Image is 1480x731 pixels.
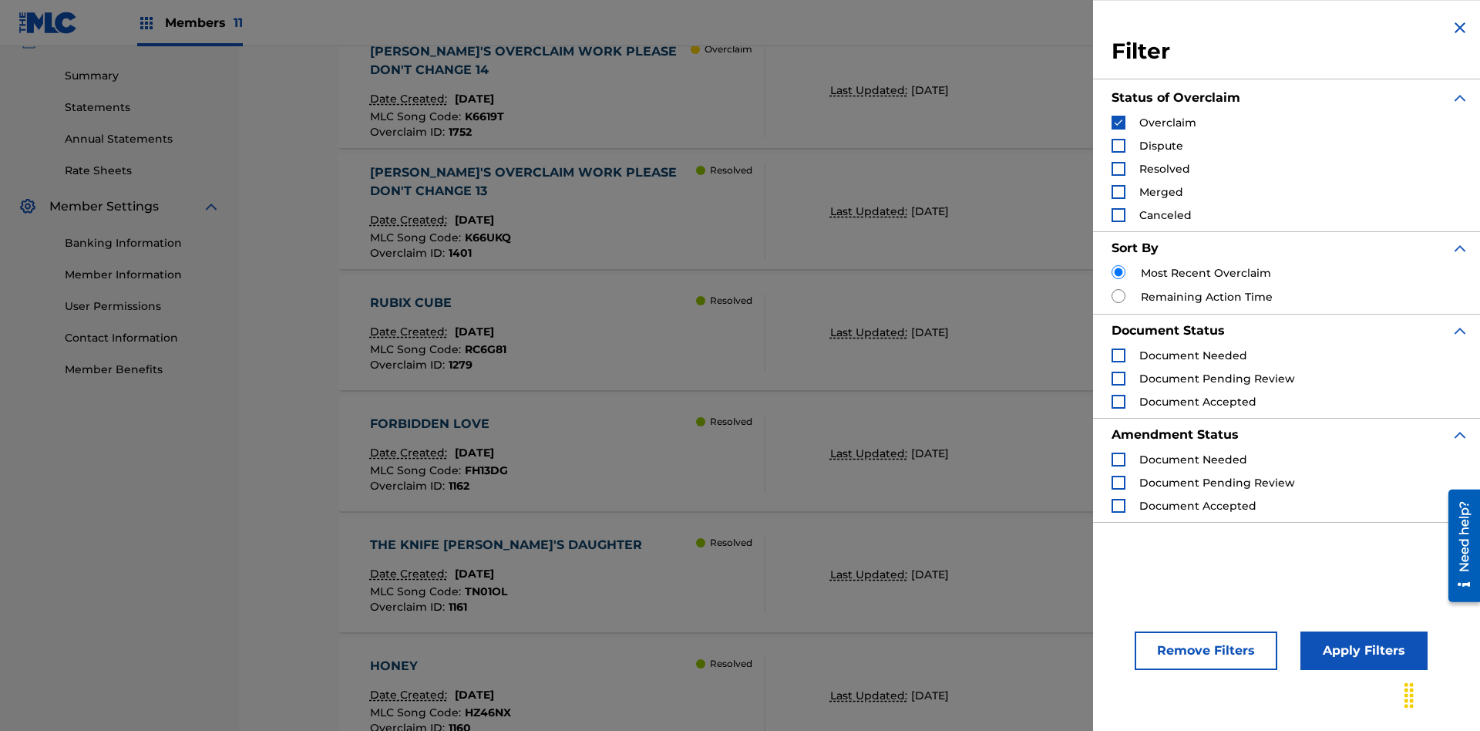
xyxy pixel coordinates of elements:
span: [DATE] [911,568,949,581]
strong: Document Status [1112,323,1225,338]
p: Date Created: [370,212,451,228]
span: [DATE] [911,446,949,460]
span: Document Needed [1139,453,1247,467]
img: expand [202,197,220,216]
p: Resolved [710,415,752,429]
span: FH13DG [465,463,508,477]
span: Dispute [1139,139,1183,153]
img: expand [1451,322,1469,340]
p: Date Created: [370,445,451,461]
span: 1162 [449,479,469,493]
p: Last Updated: [830,204,911,220]
p: Date Created: [370,566,451,582]
span: Document Accepted [1139,395,1256,409]
span: Overclaim ID : [370,600,449,614]
div: RUBIX CUBE [370,294,506,312]
p: Resolved [710,536,752,550]
p: Date Created: [370,687,451,703]
span: Merged [1139,185,1183,199]
img: close [1451,19,1469,37]
div: Drag [1397,672,1421,719]
p: Last Updated: [830,325,911,341]
p: Last Updated: [830,688,911,704]
span: MLC Song Code : [370,463,465,477]
p: Date Created: [370,324,451,340]
span: MLC Song Code : [370,109,465,123]
div: FORBIDDEN LOVE [370,415,508,433]
span: [DATE] [455,446,494,460]
a: Member Information [65,267,220,283]
span: [DATE] [455,92,494,106]
a: Member Benefits [65,362,220,378]
iframe: Chat Widget [1403,657,1480,731]
span: Overclaim ID : [370,246,449,260]
span: TN01OL [465,584,507,598]
button: Apply Filters [1300,632,1428,670]
a: THE KNIFE [PERSON_NAME]'S DAUGHTERDate Created:[DATE]MLC Song Code:TN01OLOverclaim ID:1161 Resolv... [338,517,1381,632]
a: Rate Sheets [65,163,220,179]
span: Document Pending Review [1139,372,1295,386]
p: Last Updated: [830,446,911,462]
span: 1161 [449,600,467,614]
div: THE KNIFE [PERSON_NAME]'S DAUGHTER [370,536,650,554]
a: Banking Information [65,235,220,251]
strong: Sort By [1112,241,1159,255]
a: Annual Statements [65,131,220,147]
span: Canceled [1139,208,1192,222]
span: Overclaim ID : [370,479,449,493]
iframe: Resource Center [1437,483,1480,610]
p: Last Updated: [830,567,911,583]
span: Overclaim ID : [370,358,449,372]
p: Overclaim [705,42,752,56]
span: Member Settings [49,197,159,216]
span: [DATE] [911,325,949,339]
span: Overclaim ID : [370,125,449,139]
p: Resolved [710,657,752,671]
a: RUBIX CUBEDate Created:[DATE]MLC Song Code:RC6G81Overclaim ID:1279 ResolvedLast Updated:[DATE]Sub... [338,275,1381,390]
span: Document Needed [1139,349,1247,362]
span: Document Pending Review [1139,476,1295,490]
span: Overclaim [1139,116,1196,130]
strong: Status of Overclaim [1112,90,1240,105]
div: HONEY [370,657,511,675]
a: [PERSON_NAME]'S OVERCLAIM WORK PLEASE DON'T CHANGE 14Date Created:[DATE]MLC Song Code:K6619TOverc... [338,32,1381,148]
span: MLC Song Code : [370,706,465,719]
span: [DATE] [455,213,494,227]
span: MLC Song Code : [370,584,465,598]
span: Members [165,14,243,32]
a: Statements [65,99,220,116]
button: Remove Filters [1135,632,1277,670]
label: Remaining Action Time [1141,289,1273,305]
img: expand [1451,239,1469,258]
p: Resolved [710,294,752,308]
p: Last Updated: [830,83,911,99]
a: Contact Information [65,330,220,346]
img: expand [1451,89,1469,107]
a: User Permissions [65,298,220,315]
img: expand [1451,426,1469,444]
h3: Filter [1112,38,1469,66]
label: Most Recent Overclaim [1141,265,1271,281]
span: [DATE] [911,689,949,702]
a: Summary [65,68,220,84]
a: [PERSON_NAME]'S OVERCLAIM WORK PLEASE DON'T CHANGE 13Date Created:[DATE]MLC Song Code:K66UKQOverc... [338,153,1381,269]
span: [DATE] [455,688,494,702]
span: [DATE] [911,83,949,97]
span: RC6G81 [465,342,506,356]
img: Member Settings [18,197,37,216]
a: FORBIDDEN LOVEDate Created:[DATE]MLC Song Code:FH13DGOverclaim ID:1162 ResolvedLast Updated:[DATE... [338,396,1381,511]
p: Date Created: [370,91,451,107]
p: Resolved [710,163,752,177]
span: HZ46NX [465,706,511,719]
div: [PERSON_NAME]'S OVERCLAIM WORK PLEASE DON'T CHANGE 13 [370,163,697,200]
strong: Amendment Status [1112,427,1239,442]
span: K66UKQ [465,231,511,244]
span: [DATE] [911,204,949,218]
div: [PERSON_NAME]'S OVERCLAIM WORK PLEASE DON'T CHANGE 14 [370,42,691,79]
span: Document Accepted [1139,499,1256,513]
img: Top Rightsholders [137,14,156,32]
img: MLC Logo [18,12,78,34]
span: [DATE] [455,325,494,339]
